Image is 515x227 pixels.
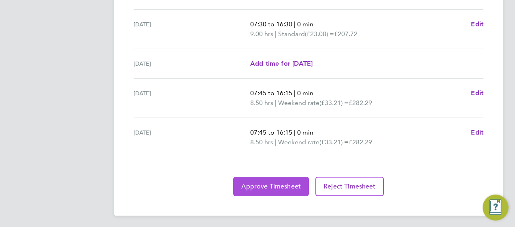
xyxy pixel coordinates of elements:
[250,89,292,97] span: 07:45 to 16:15
[278,98,319,108] span: Weekend rate
[305,30,334,38] span: (£23.08) =
[241,182,301,191] span: Approve Timesheet
[483,195,509,221] button: Engage Resource Center
[275,138,277,146] span: |
[471,128,483,137] a: Edit
[297,128,313,136] span: 0 min
[250,20,292,28] span: 07:30 to 16:30
[294,128,296,136] span: |
[250,138,273,146] span: 8.50 hrs
[250,99,273,107] span: 8.50 hrs
[294,20,296,28] span: |
[471,128,483,136] span: Edit
[297,20,313,28] span: 0 min
[278,29,305,39] span: Standard
[275,30,277,38] span: |
[471,20,483,28] span: Edit
[349,138,372,146] span: £282.29
[349,99,372,107] span: £282.29
[334,30,358,38] span: £207.72
[319,138,349,146] span: (£33.21) =
[250,30,273,38] span: 9.00 hrs
[471,89,483,97] span: Edit
[250,60,313,67] span: Add time for [DATE]
[250,59,313,69] a: Add time for [DATE]
[134,19,250,39] div: [DATE]
[294,89,296,97] span: |
[134,59,250,69] div: [DATE]
[134,128,250,147] div: [DATE]
[134,88,250,108] div: [DATE]
[471,19,483,29] a: Edit
[250,128,292,136] span: 07:45 to 16:15
[315,177,384,196] button: Reject Timesheet
[297,89,313,97] span: 0 min
[323,182,376,191] span: Reject Timesheet
[319,99,349,107] span: (£33.21) =
[275,99,277,107] span: |
[471,88,483,98] a: Edit
[233,177,309,196] button: Approve Timesheet
[278,137,319,147] span: Weekend rate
